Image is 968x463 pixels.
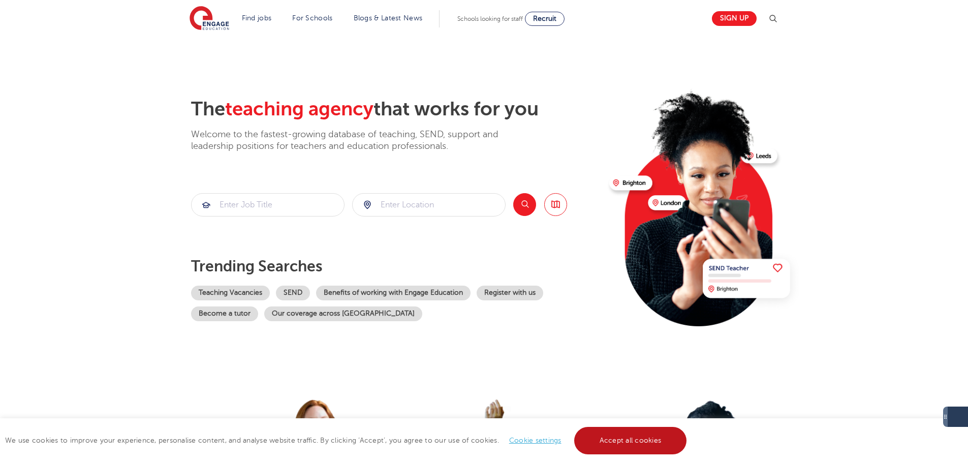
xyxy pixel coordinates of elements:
[292,14,332,22] a: For Schools
[525,12,565,26] a: Recruit
[5,437,689,444] span: We use cookies to improve your experience, personalise content, and analyse website traffic. By c...
[264,306,422,321] a: Our coverage across [GEOGRAPHIC_DATA]
[533,15,556,22] span: Recruit
[191,306,258,321] a: Become a tutor
[191,193,345,217] div: Submit
[242,14,272,22] a: Find jobs
[513,193,536,216] button: Search
[191,257,601,275] p: Trending searches
[477,286,543,300] a: Register with us
[276,286,310,300] a: SEND
[712,11,757,26] a: Sign up
[353,194,505,216] input: Submit
[316,286,471,300] a: Benefits of working with Engage Education
[191,129,526,152] p: Welcome to the fastest-growing database of teaching, SEND, support and leadership positions for t...
[354,14,423,22] a: Blogs & Latest News
[191,98,601,121] h2: The that works for you
[190,6,229,32] img: Engage Education
[457,15,523,22] span: Schools looking for staff
[191,286,270,300] a: Teaching Vacancies
[352,193,506,217] div: Submit
[192,194,344,216] input: Submit
[225,98,373,120] span: teaching agency
[574,427,687,454] a: Accept all cookies
[509,437,561,444] a: Cookie settings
